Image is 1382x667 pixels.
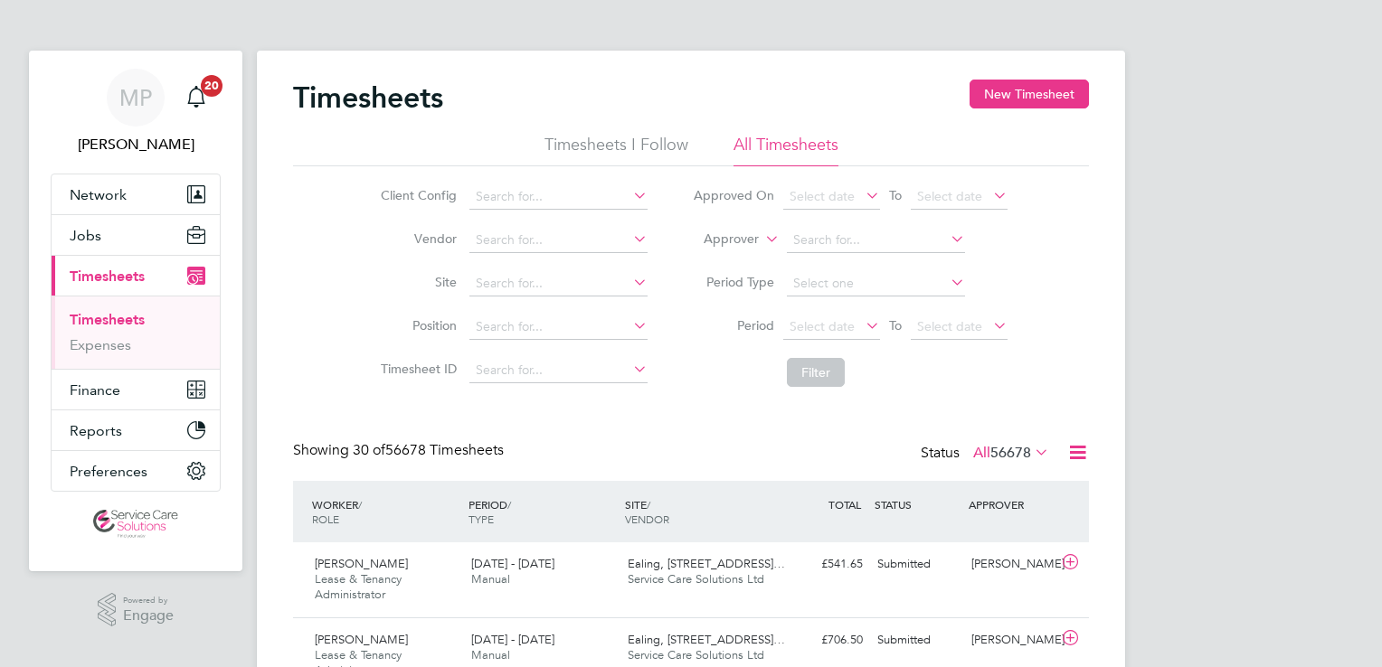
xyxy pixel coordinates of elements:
label: Site [375,274,457,290]
button: New Timesheet [970,80,1089,108]
span: Michael Potts [51,134,221,155]
nav: Main navigation [29,51,242,571]
div: STATUS [870,488,964,521]
button: Filter [787,358,845,387]
span: Network [70,186,127,203]
button: Timesheets [52,256,220,296]
input: Search for... [469,271,648,296]
div: APPROVER [964,488,1058,521]
span: [PERSON_NAME] [315,556,408,571]
li: All Timesheets [734,134,838,166]
span: Select date [790,318,855,334]
span: Ealing, [STREET_ADDRESS]… [628,632,785,647]
div: Submitted [870,550,964,579]
span: Powered by [123,593,174,608]
label: Vendor [375,230,457,247]
span: TYPE [469,512,494,526]
label: Period Type [693,274,774,290]
div: [PERSON_NAME] [964,550,1058,579]
button: Jobs [52,215,220,255]
span: 56678 Timesheets [353,441,504,459]
a: Timesheets [70,311,145,328]
a: 20 [178,69,214,127]
span: Lease & Tenancy Administrator [315,571,402,602]
span: Service Care Solutions Ltd [628,647,764,662]
a: Go to home page [51,510,221,539]
span: 56678 [990,444,1031,462]
input: Search for... [787,228,965,253]
span: Reports [70,422,122,439]
span: ROLE [312,512,339,526]
label: All [973,444,1049,462]
span: VENDOR [625,512,669,526]
span: Select date [917,188,982,204]
span: To [884,183,907,207]
div: [PERSON_NAME] [964,625,1058,655]
label: Client Config [375,187,457,203]
span: [DATE] - [DATE] [471,632,554,647]
span: [PERSON_NAME] [315,632,408,647]
button: Network [52,174,220,214]
li: Timesheets I Follow [544,134,688,166]
label: Approved On [693,187,774,203]
div: £541.65 [776,550,870,579]
a: MP[PERSON_NAME] [51,69,221,155]
div: SITE [620,488,777,535]
label: Approver [677,230,759,249]
span: Timesheets [70,268,145,285]
div: PERIOD [464,488,620,535]
a: Expenses [70,336,131,353]
a: Powered byEngage [98,593,175,627]
input: Search for... [469,184,648,210]
span: MP [119,86,152,109]
h2: Timesheets [293,80,443,116]
span: Engage [123,608,174,624]
span: TOTAL [828,497,861,512]
span: Select date [917,318,982,334]
input: Select one [787,271,965,296]
span: To [884,314,907,337]
div: Timesheets [52,296,220,369]
div: Showing [293,441,507,460]
div: £706.50 [776,625,870,655]
span: [DATE] - [DATE] [471,556,554,571]
span: Service Care Solutions Ltd [628,571,764,587]
button: Preferences [52,451,220,491]
label: Period [693,317,774,333]
span: Select date [790,188,855,204]
label: Timesheet ID [375,361,457,377]
span: 20 [201,75,222,97]
div: WORKER [308,488,464,535]
input: Search for... [469,358,648,383]
div: Submitted [870,625,964,655]
span: Ealing, [STREET_ADDRESS]… [628,556,785,571]
span: Manual [471,571,510,587]
input: Search for... [469,315,648,340]
div: Status [921,441,1053,466]
span: / [358,497,362,512]
button: Reports [52,410,220,450]
span: Preferences [70,463,147,480]
span: Manual [471,647,510,662]
input: Search for... [469,228,648,253]
span: Jobs [70,227,101,244]
span: / [507,497,511,512]
span: / [647,497,650,512]
img: servicecare-logo-retina.png [93,510,178,539]
button: Finance [52,370,220,409]
span: Finance [70,381,120,399]
label: Position [375,317,457,333]
span: 30 of [353,441,385,459]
